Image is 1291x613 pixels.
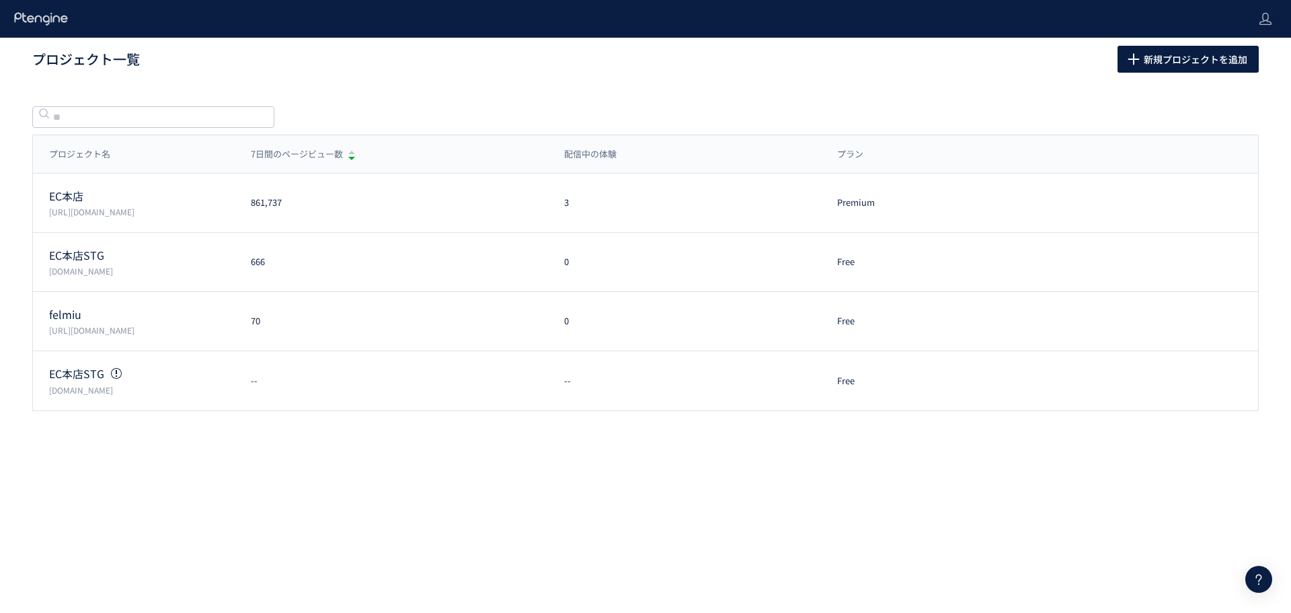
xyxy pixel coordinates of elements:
[49,188,235,204] p: EC本店
[548,256,822,268] div: 0
[49,366,235,382] p: EC本店STG
[49,265,235,277] p: stg.etvos.com
[548,315,822,328] div: 0
[235,315,548,328] div: 70
[235,375,548,388] div: --
[251,148,343,161] span: 7日間のページビュー数
[235,196,548,209] div: 861,737
[32,50,1088,69] h1: プロジェクト一覧
[49,148,110,161] span: プロジェクト名
[548,196,822,209] div: 3
[49,206,235,217] p: https://etvos.com
[821,196,1056,209] div: Premium
[1144,46,1247,73] span: 新規プロジェクトを追加
[821,256,1056,268] div: Free
[821,315,1056,328] div: Free
[49,384,235,396] p: stg.etvos.com
[235,256,548,268] div: 666
[548,375,822,388] div: --
[1118,46,1259,73] button: 新規プロジェクトを追加
[49,324,235,336] p: https://felmiu.com
[821,375,1056,388] div: Free
[49,307,235,322] p: felmiu
[49,248,235,263] p: EC本店STG
[564,148,617,161] span: 配信中の体験
[837,148,863,161] span: プラン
